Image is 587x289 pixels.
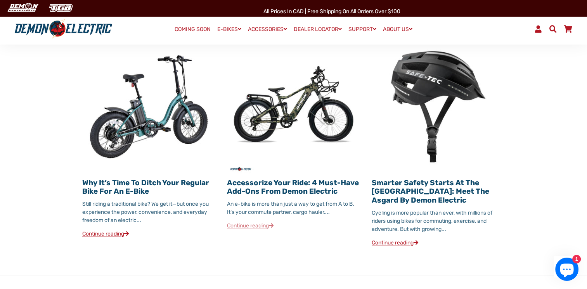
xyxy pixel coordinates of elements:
img: Accessorize Your Ride: 4 Must-Have Add-Ons from Demon Electric [227,40,360,173]
a: Why It’s Time to Ditch Your Regular Bike for an E-Bike [82,178,209,196]
a: DEALER LOCATOR [291,24,345,35]
a: Continue reading [227,222,274,229]
img: Demon Electric [4,2,41,14]
img: Smarter Safety Starts at the Helmet: Meet the Asgard by Demon Electric [372,40,505,173]
a: Smarter Safety Starts at the [GEOGRAPHIC_DATA]: Meet the Asgard by Demon Electric [372,178,489,205]
a: E-BIKES [215,24,244,35]
div: Still riding a traditional bike? We get it—but once you experience the power, convenience, and ev... [82,200,215,224]
span: All Prices in CAD | Free shipping on all orders over $100 [263,8,400,15]
img: Why It’s Time to Ditch Your Regular Bike for an E-Bike [82,40,215,173]
a: ABOUT US [380,24,415,35]
img: Demon Electric logo [12,19,115,39]
img: TGB Canada [45,2,77,14]
div: An e-bike is more than just a way to get from A to B. It’s your commute partner, cargo hauler,... [227,200,360,216]
a: Continue reading [82,231,129,237]
a: ACCESSORIES [245,24,290,35]
div: Cycling is more popular than ever, with millions of riders using bikes for commuting, exercise, a... [372,209,505,233]
inbox-online-store-chat: Shopify online store chat [553,258,581,283]
a: SUPPORT [346,24,379,35]
a: COMING SOON [172,24,213,35]
a: Accessorize Your Ride: 4 Must-Have Add-Ons from Demon Electric [227,178,359,196]
a: Continue reading [372,239,418,246]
